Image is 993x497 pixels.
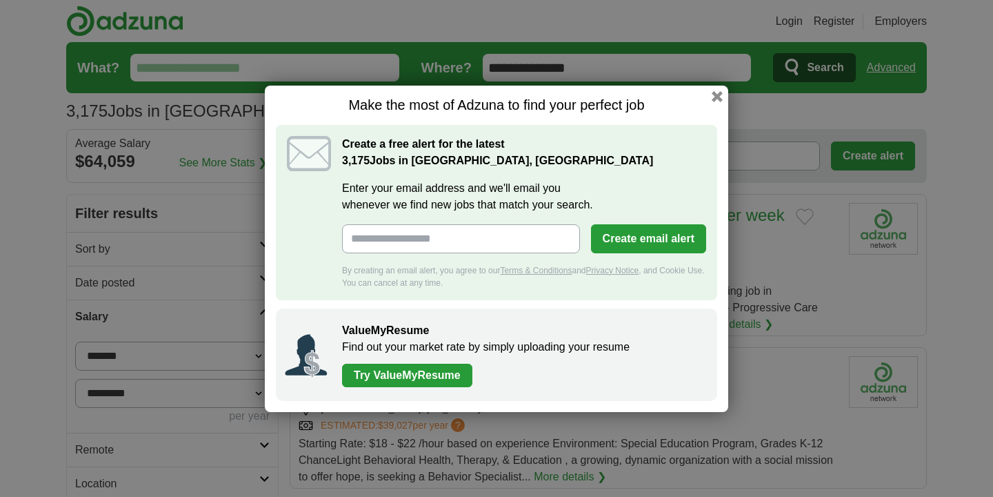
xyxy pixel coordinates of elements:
[342,339,703,355] p: Find out your market rate by simply uploading your resume
[342,180,706,213] label: Enter your email address and we'll email you whenever we find new jobs that match your search.
[586,266,639,275] a: Privacy Notice
[500,266,572,275] a: Terms & Conditions
[342,155,653,166] strong: Jobs in [GEOGRAPHIC_DATA], [GEOGRAPHIC_DATA]
[287,136,331,171] img: icon_email.svg
[342,136,706,169] h2: Create a free alert for the latest
[591,224,706,253] button: Create email alert
[342,153,370,169] span: 3,175
[342,364,472,387] a: Try ValueMyResume
[342,322,703,339] h2: ValueMyResume
[276,97,717,114] h1: Make the most of Adzuna to find your perfect job
[342,264,706,289] div: By creating an email alert, you agree to our and , and Cookie Use. You can cancel at any time.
